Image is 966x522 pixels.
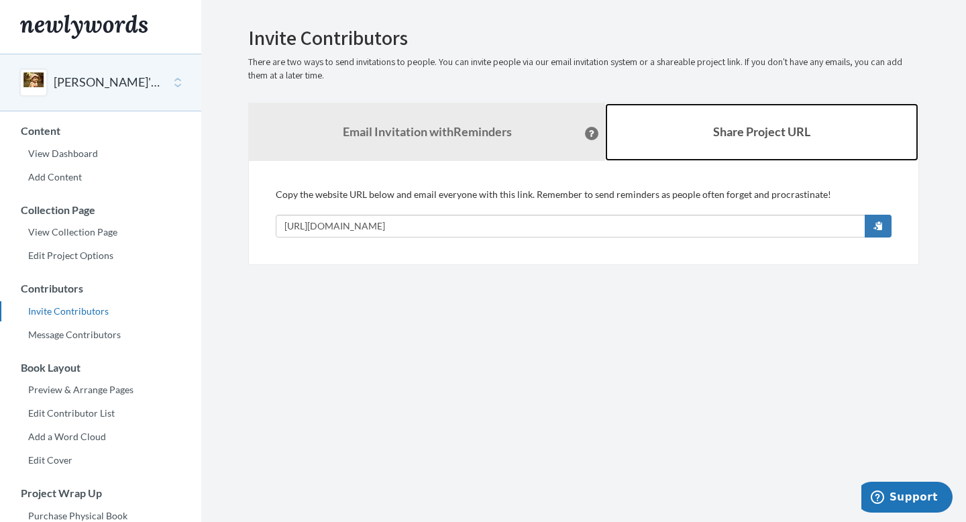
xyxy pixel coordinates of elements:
h3: Content [1,125,201,137]
p: There are two ways to send invitations to people. You can invite people via our email invitation ... [248,56,919,83]
h3: Project Wrap Up [1,487,201,499]
img: Newlywords logo [20,15,148,39]
h3: Collection Page [1,204,201,216]
h3: Contributors [1,282,201,295]
h3: Book Layout [1,362,201,374]
h2: Invite Contributors [248,27,919,49]
b: Share Project URL [713,124,810,139]
div: Copy the website URL below and email everyone with this link. Remember to send reminders as peopl... [276,188,892,238]
iframe: Opens a widget where you can chat to one of our agents [861,482,953,515]
strong: Email Invitation with Reminders [343,124,512,139]
button: [PERSON_NAME]'s 50th [54,74,162,91]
